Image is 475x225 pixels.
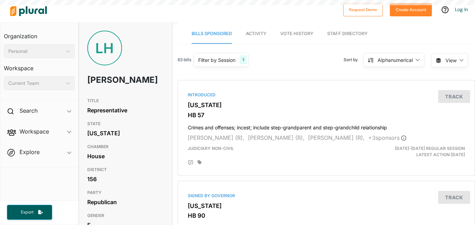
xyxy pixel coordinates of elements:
span: Activity [246,31,266,36]
div: Latest Action: [DATE] [374,145,470,158]
div: Personal [8,48,63,55]
div: House [87,151,164,161]
span: 63 bills [178,57,191,63]
div: Add Position Statement [188,160,193,166]
div: Representative [87,105,164,115]
button: Track [438,90,470,103]
button: Request Demo [343,3,383,16]
span: Vote History [280,31,313,36]
span: Judiciary Non-Civil [188,146,234,151]
div: 156 [87,174,164,184]
span: [PERSON_NAME] (R), [248,134,305,141]
div: Signed by Governor [188,193,465,199]
button: Create Account [390,3,432,16]
h3: HB 90 [188,212,465,219]
h1: [PERSON_NAME] [87,70,133,90]
h2: Search [19,107,38,114]
a: Log In [455,6,468,13]
button: Track [438,191,470,204]
div: [US_STATE] [87,128,164,138]
a: Vote History [280,24,313,44]
a: Request Demo [343,6,383,13]
div: Add tags [198,160,202,165]
div: Introduced [188,92,465,98]
h3: TITLE [87,97,164,105]
a: Activity [246,24,266,44]
a: Bills Sponsored [192,24,232,44]
h3: STATE [87,120,164,128]
span: + 3 sponsor s [368,134,406,141]
span: [PERSON_NAME] (R), [308,134,365,141]
div: Alphanumerical [378,56,413,64]
a: Staff Directory [327,24,368,44]
span: [PERSON_NAME] (R), [188,134,244,141]
div: 1 [240,55,247,64]
span: View [445,57,457,64]
div: LH [87,31,122,65]
h4: Crimes and offenses; incest; include step-grandparent and step-grandchild relationship [188,121,465,131]
h3: Organization [4,26,75,41]
h3: GENDER [87,211,164,220]
h3: PARTY [87,188,164,197]
div: Filter by Session [198,56,235,64]
div: Republican [87,197,164,207]
h3: CHAMBER [87,143,164,151]
span: Sort by [344,57,363,63]
h3: [US_STATE] [188,202,465,209]
span: Bills Sponsored [192,31,232,36]
h3: Workspace [4,58,75,73]
h3: DISTRICT [87,166,164,174]
span: [DATE]-[DATE] Regular Session [395,146,465,151]
h3: [US_STATE] [188,102,465,109]
a: Create Account [390,6,432,13]
div: Current Team [8,80,63,87]
span: Export [16,209,38,215]
button: Export [7,205,52,220]
h3: HB 57 [188,112,465,119]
